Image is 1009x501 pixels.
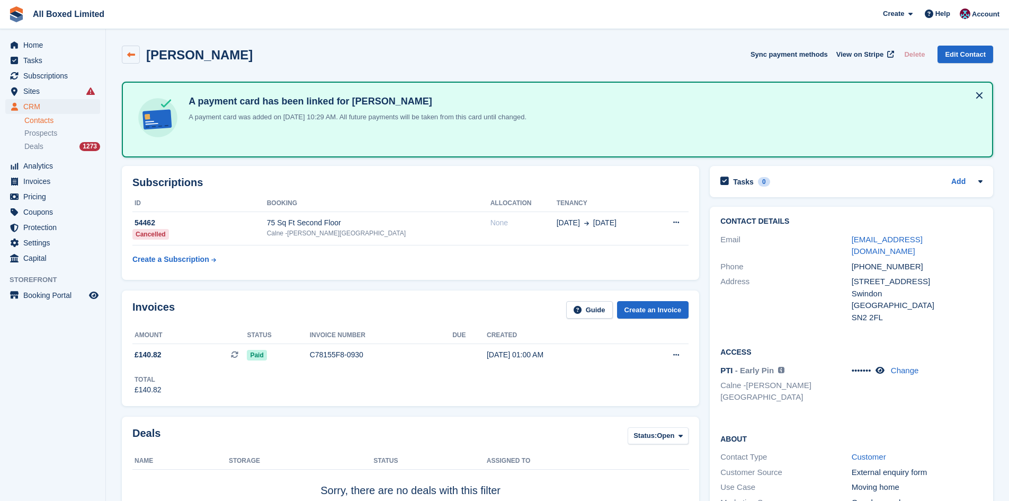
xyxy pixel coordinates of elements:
button: Delete [900,46,929,63]
a: Contacts [24,116,100,126]
th: Status [247,327,309,344]
div: Phone [720,261,851,273]
th: Allocation [490,195,557,212]
span: CRM [23,99,87,114]
h2: Access [720,346,983,357]
span: Sites [23,84,87,99]
a: menu [5,99,100,114]
div: Customer Source [720,467,851,479]
span: Help [935,8,950,19]
span: Account [972,9,999,20]
span: Settings [23,235,87,250]
span: Tasks [23,53,87,68]
li: Calne -[PERSON_NAME][GEOGRAPHIC_DATA] [720,380,851,403]
span: View on Stripe [836,49,883,60]
div: [GEOGRAPHIC_DATA] [852,300,983,312]
h2: Contact Details [720,217,983,226]
h2: Subscriptions [132,177,689,189]
a: menu [5,174,100,189]
th: Due [452,327,487,344]
h2: [PERSON_NAME] [146,48,253,62]
span: £140.82 [135,349,162,361]
div: Moving home [852,481,983,494]
th: Status [373,453,487,470]
a: menu [5,251,100,266]
span: Booking Portal [23,288,87,303]
button: Status: Open [628,427,689,445]
div: Use Case [720,481,851,494]
span: Protection [23,220,87,235]
a: Preview store [87,289,100,302]
a: menu [5,84,100,99]
button: Sync payment methods [751,46,828,63]
div: Email [720,234,851,258]
a: Guide [566,301,613,319]
a: menu [5,205,100,219]
div: [STREET_ADDRESS] [852,276,983,288]
a: menu [5,189,100,204]
a: menu [5,220,100,235]
th: Invoice number [310,327,452,344]
img: icon-info-grey-7440780725fd019a000dd9b08b2336e03edf1995a4989e88bcd33f0948082b44.svg [778,367,784,373]
th: ID [132,195,267,212]
div: External enquiry form [852,467,983,479]
span: [DATE] [557,217,580,228]
img: stora-icon-8386f47178a22dfd0bd8f6a31ec36ba5ce8667c1dd55bd0f319d3a0aa187defe.svg [8,6,24,22]
div: £140.82 [135,384,162,395]
a: Deals 1273 [24,141,100,152]
div: 75 Sq Ft Second Floor [267,217,490,228]
span: Home [23,38,87,52]
span: - Early Pin [735,366,774,375]
h2: Deals [132,427,160,447]
a: Change [891,366,919,375]
span: Open [657,430,674,441]
div: SN2 2FL [852,312,983,324]
th: Assigned to [487,453,689,470]
a: Edit Contact [937,46,993,63]
a: Create an Invoice [617,301,689,319]
span: Paid [247,350,266,361]
i: Smart entry sync failures have occurred [86,87,95,95]
div: Address [720,276,851,323]
a: Add [951,176,966,188]
span: Prospects [24,128,57,138]
h4: A payment card has been linked for [PERSON_NAME] [184,95,526,108]
span: Pricing [23,189,87,204]
th: Tenancy [557,195,653,212]
a: [EMAIL_ADDRESS][DOMAIN_NAME] [852,235,923,256]
span: PTI [720,366,733,375]
span: Status: [633,430,657,441]
img: card-linked-ebf98d0992dc2aeb22e95c0e3c79077019eb2392cfd83c6a337811c24bc77127.svg [136,95,180,140]
div: Total [135,375,162,384]
a: menu [5,53,100,68]
th: Storage [229,453,373,470]
h2: Tasks [733,177,754,187]
a: Customer [852,452,886,461]
a: menu [5,288,100,303]
span: Deals [24,142,43,152]
a: View on Stripe [832,46,896,63]
p: A payment card was added on [DATE] 10:29 AM. All future payments will be taken from this card unt... [184,112,526,122]
div: Swindon [852,288,983,300]
span: Subscriptions [23,68,87,83]
th: Name [132,453,229,470]
a: Create a Subscription [132,250,216,269]
span: ••••••• [852,366,871,375]
a: menu [5,235,100,250]
a: menu [5,159,100,173]
span: Invoices [23,174,87,189]
div: None [490,217,557,228]
div: Contact Type [720,451,851,463]
span: Analytics [23,159,87,173]
div: Cancelled [132,229,169,240]
div: [DATE] 01:00 AM [487,349,632,361]
span: Sorry, there are no deals with this filter [320,485,501,496]
th: Booking [267,195,490,212]
div: Calne -[PERSON_NAME][GEOGRAPHIC_DATA] [267,228,490,238]
span: Coupons [23,205,87,219]
a: menu [5,68,100,83]
div: Create a Subscription [132,254,209,265]
a: Prospects [24,128,100,139]
div: 0 [758,177,770,187]
th: Amount [132,327,247,344]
